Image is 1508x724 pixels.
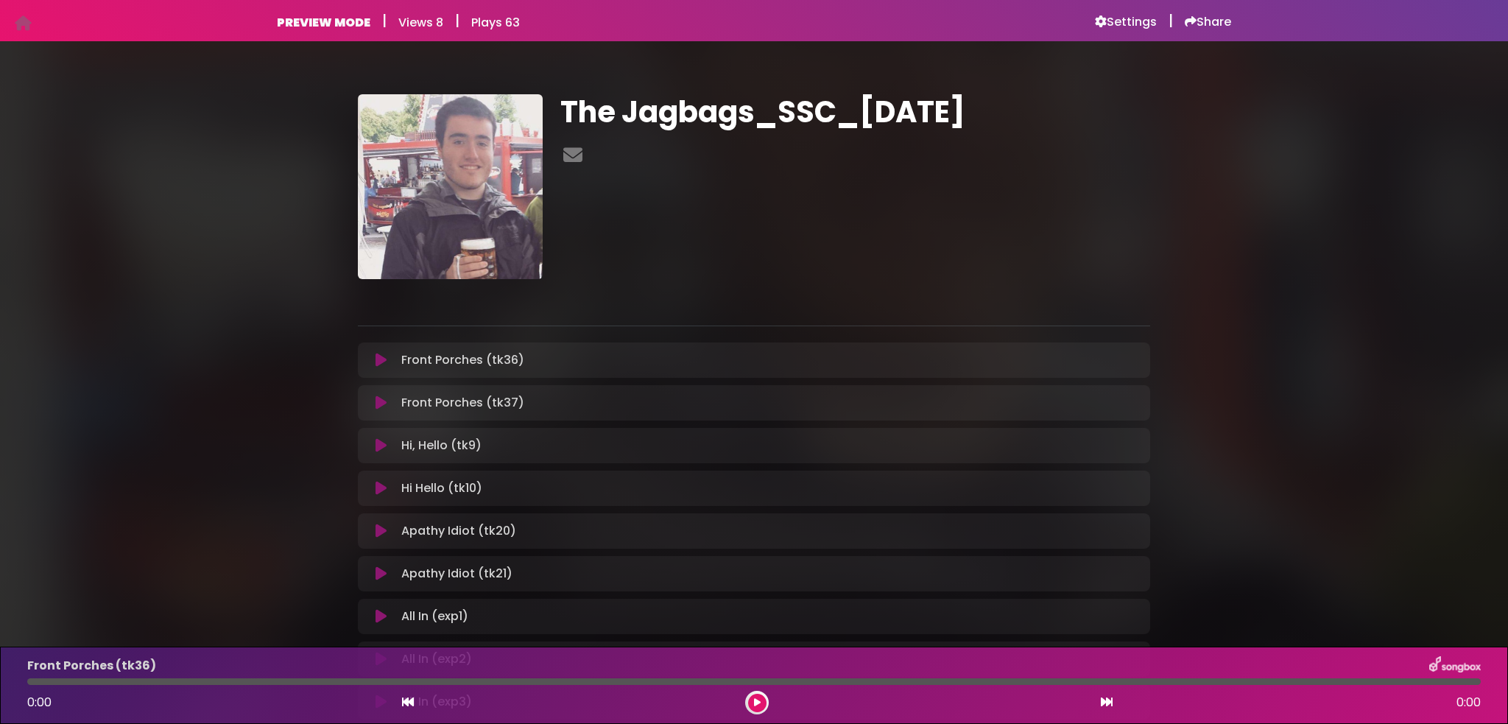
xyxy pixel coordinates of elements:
[401,351,524,369] p: Front Porches (tk36)
[382,12,387,29] h5: |
[401,479,482,497] p: Hi Hello (tk10)
[1169,12,1173,29] h5: |
[27,694,52,711] span: 0:00
[455,12,459,29] h5: |
[401,565,512,583] p: Apathy Idiot (tk21)
[471,15,520,29] h6: Plays 63
[1095,15,1157,29] a: Settings
[401,394,524,412] p: Front Porches (tk37)
[401,437,482,454] p: Hi, Hello (tk9)
[401,608,468,625] p: All In (exp1)
[1429,656,1481,675] img: songbox-logo-white.png
[1185,15,1231,29] a: Share
[358,94,543,279] img: FPWBsbkQTPSoOyfgW8Q8
[560,94,1150,130] h1: The Jagbags_SSC_[DATE]
[401,522,516,540] p: Apathy Idiot (tk20)
[277,15,370,29] h6: PREVIEW MODE
[1456,694,1481,711] span: 0:00
[27,657,156,675] p: Front Porches (tk36)
[398,15,443,29] h6: Views 8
